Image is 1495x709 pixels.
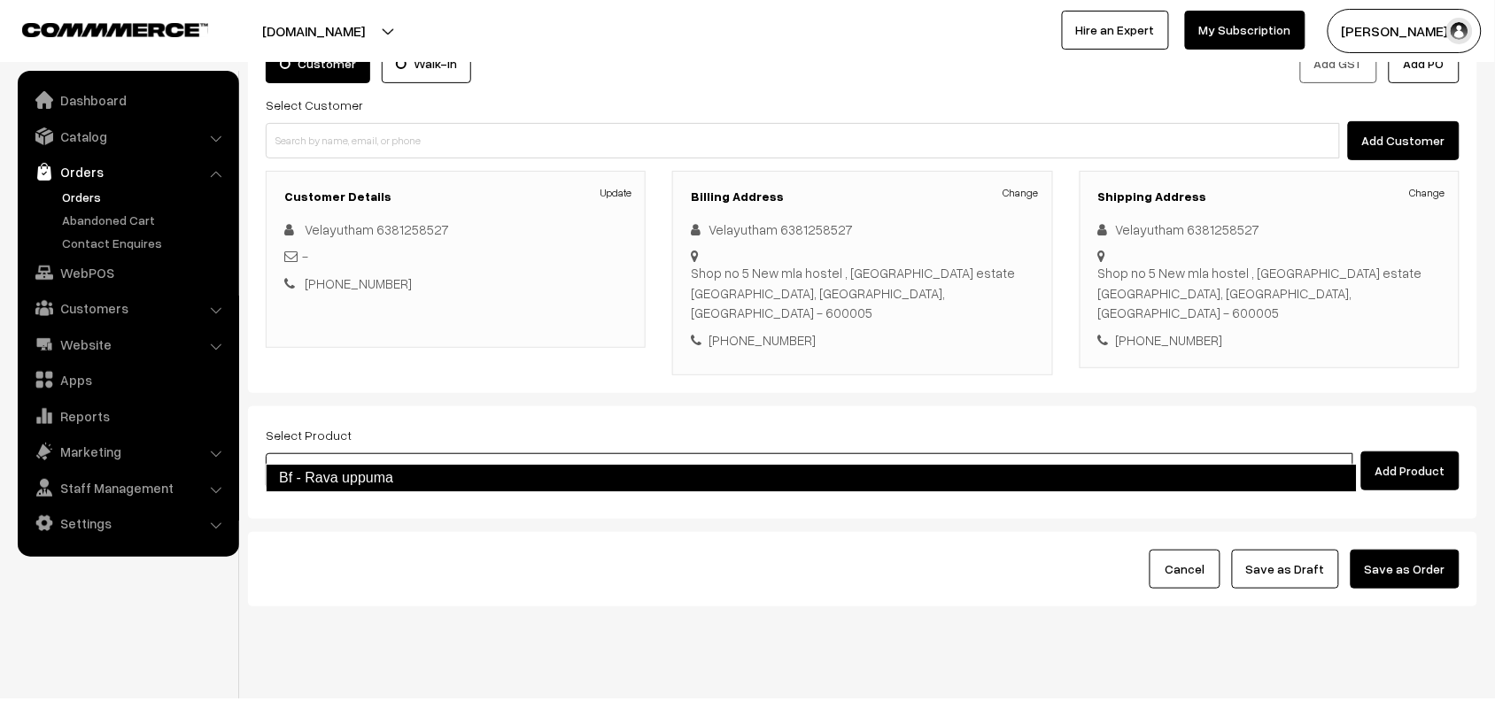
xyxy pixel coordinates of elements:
a: Website [22,328,233,360]
a: Velayutham 6381258527 [305,221,449,237]
input: Type and Search [266,453,1353,489]
button: Add GST [1300,44,1377,83]
a: [PHONE_NUMBER] [305,275,412,291]
button: Save as Order [1351,550,1460,589]
a: Hire an Expert [1062,11,1169,50]
img: COMMMERCE [22,23,208,36]
label: Select Product [266,426,352,444]
a: Dashboard [22,84,233,116]
a: Update [600,185,631,201]
a: Abandoned Cart [58,211,233,229]
a: Contact Enquires [58,234,233,252]
input: Search by name, email, or phone [266,123,1340,158]
a: Settings [22,507,233,539]
a: COMMMERCE [22,18,177,39]
button: [PERSON_NAME] s… [1328,9,1482,53]
button: Cancel [1150,550,1220,589]
button: Save as Draft [1232,550,1339,589]
div: - [284,246,627,266]
a: Customers [22,292,233,324]
h3: Billing Address [691,189,1034,204]
a: Reports [22,400,233,432]
h3: Shipping Address [1098,189,1441,204]
a: Orders [22,156,233,188]
button: Add PO [1389,44,1460,83]
button: Add Customer [1348,121,1460,160]
button: Add Product [1361,451,1460,490]
label: Customer [266,44,370,83]
img: user [1446,18,1473,44]
a: My Subscription [1185,11,1305,50]
h3: Customer Details [284,189,627,204]
a: Staff Management [22,472,233,504]
a: Change [1003,185,1039,201]
div: [PHONE_NUMBER] [1098,330,1441,351]
label: Select Customer [266,96,363,114]
a: WebPOS [22,257,233,289]
div: Shop no 5 New mla hostel , [GEOGRAPHIC_DATA] estate [GEOGRAPHIC_DATA], [GEOGRAPHIC_DATA], [GEOGRA... [691,263,1034,323]
a: Apps [22,364,233,396]
a: Catalog [22,120,233,152]
div: Velayutham 6381258527 [1098,220,1441,240]
a: Orders [58,188,233,206]
div: Velayutham 6381258527 [691,220,1034,240]
a: Change [1410,185,1445,201]
div: [PHONE_NUMBER] [691,330,1034,351]
button: [DOMAIN_NAME] [200,9,427,53]
a: Marketing [22,435,233,467]
a: Bf - Rava uppuma [266,464,1357,492]
label: Walk-In [382,44,471,83]
div: Shop no 5 New mla hostel , [GEOGRAPHIC_DATA] estate [GEOGRAPHIC_DATA], [GEOGRAPHIC_DATA], [GEOGRA... [1098,263,1441,323]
